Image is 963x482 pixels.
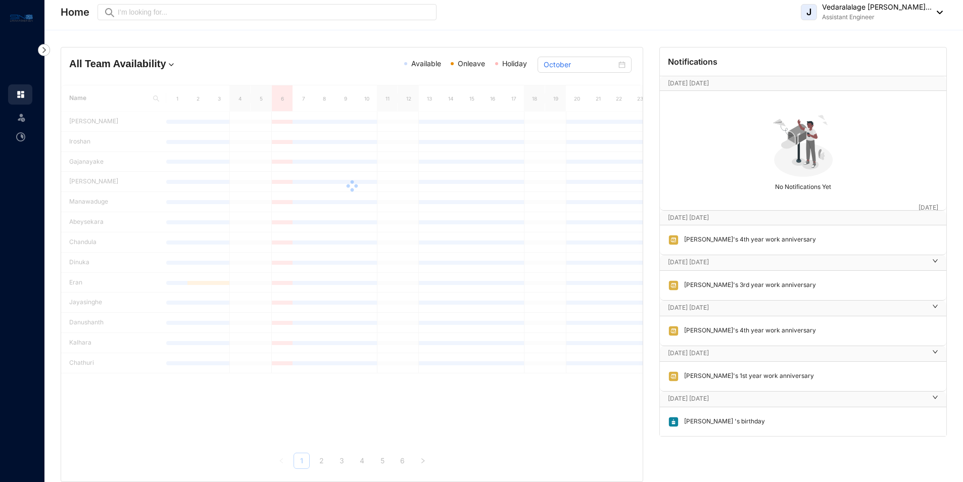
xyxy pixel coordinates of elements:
[61,5,89,19] p: Home
[502,59,527,68] span: Holiday
[932,11,943,14] img: dropdown-black.8e83cc76930a90b1a4fdb6d089b7bf3a.svg
[932,262,938,264] span: right
[660,211,946,225] div: [DATE] [DATE][DATE]
[668,416,679,427] img: birthday.63217d55a54455b51415ef6ca9a78895.svg
[668,348,926,358] p: [DATE] [DATE]
[660,255,946,270] div: [DATE] [DATE]
[679,325,816,336] p: [PERSON_NAME]'s 4th year work anniversary
[668,56,717,68] p: Notifications
[932,398,938,400] span: right
[411,59,441,68] span: Available
[679,234,816,246] p: [PERSON_NAME]'s 4th year work anniversary
[10,12,33,24] img: logo
[668,371,679,382] img: anniversary.d4fa1ee0abd6497b2d89d817e415bd57.svg
[16,132,25,141] img: time-attendance-unselected.8aad090b53826881fffb.svg
[919,203,938,213] p: [DATE]
[822,12,932,22] p: Assistant Engineer
[69,57,257,71] h4: All Team Availability
[668,280,679,291] img: anniversary.d4fa1ee0abd6497b2d89d817e415bd57.svg
[932,307,938,309] span: right
[806,8,811,17] span: J
[668,394,926,404] p: [DATE] [DATE]
[668,234,679,246] img: anniversary.d4fa1ee0abd6497b2d89d817e415bd57.svg
[660,301,946,316] div: [DATE] [DATE]
[660,346,946,361] div: [DATE] [DATE]
[679,416,765,427] p: [PERSON_NAME] 's birthday
[458,59,485,68] span: Onleave
[660,392,946,407] div: [DATE] [DATE]
[16,112,26,122] img: leave-unselected.2934df6273408c3f84d9.svg
[16,90,25,99] img: home.c6720e0a13eba0172344.svg
[668,257,926,267] p: [DATE] [DATE]
[679,280,816,291] p: [PERSON_NAME]'s 3rd year work anniversary
[8,127,32,147] li: Time Attendance
[38,44,50,56] img: nav-icon-right.af6afadce00d159da59955279c43614e.svg
[668,213,919,223] p: [DATE] [DATE]
[544,59,616,70] input: Select month
[822,2,932,12] p: Vedaralalage [PERSON_NAME]...
[668,78,919,88] p: [DATE] [DATE]
[668,303,926,313] p: [DATE] [DATE]
[668,325,679,336] img: anniversary.d4fa1ee0abd6497b2d89d817e415bd57.svg
[932,353,938,355] span: right
[166,60,176,70] img: dropdown.780994ddfa97fca24b89f58b1de131fa.svg
[118,7,430,18] input: I’m looking for...
[8,84,32,105] li: Home
[768,109,838,179] img: no-notification-yet.99f61bb71409b19b567a5111f7a484a1.svg
[660,76,946,90] div: [DATE] [DATE][DATE]
[679,371,814,382] p: [PERSON_NAME]'s 1st year work anniversary
[663,179,943,192] p: No Notifications Yet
